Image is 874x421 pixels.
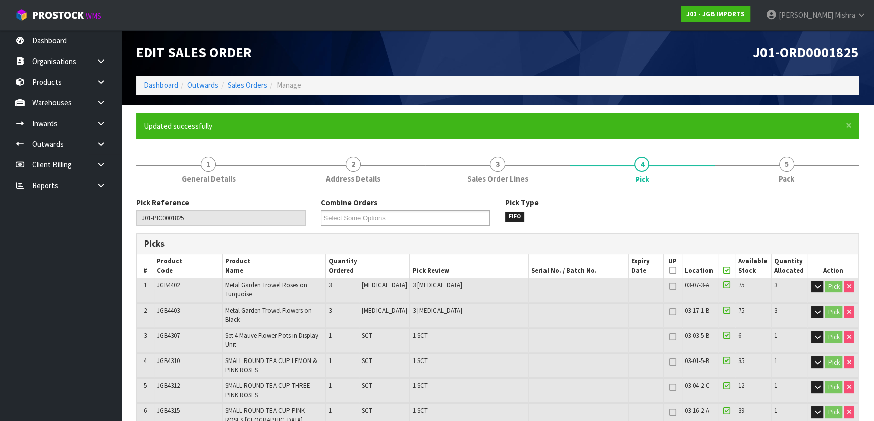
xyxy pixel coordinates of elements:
span: 2 [346,157,361,172]
span: 03-07-3-A [685,281,709,289]
span: 4 [634,157,649,172]
button: Pick [825,381,842,393]
span: JGB4315 [157,406,180,415]
span: 3 [MEDICAL_DATA] [412,306,462,315]
th: Location [682,254,718,278]
span: 2 [144,306,147,315]
span: J01-ORD0001825 [753,44,859,62]
button: Pick [825,281,842,293]
th: Expiry Date [628,254,663,278]
label: Pick Type [505,197,539,208]
h3: Picks [144,239,490,249]
span: 3 [MEDICAL_DATA] [412,281,462,289]
span: Sales Order Lines [467,173,528,184]
span: 1 [144,281,147,289]
a: Sales Orders [228,80,267,90]
span: 3 [774,306,777,315]
span: 3 [329,306,332,315]
span: Pick [635,174,649,185]
span: JGB4403 [157,306,180,315]
span: 3 [329,281,332,289]
span: 1 [329,356,332,365]
span: Mishra [835,10,855,20]
span: 5 [144,381,147,390]
span: SCT [362,381,372,390]
span: 1 [329,381,332,390]
label: Combine Orders [321,197,377,208]
span: Address Details [326,173,380,184]
span: [MEDICAL_DATA] [362,306,407,315]
span: Manage [277,80,301,90]
strong: J01 - JGB IMPORTS [686,10,745,18]
span: SCT [362,331,372,340]
span: [PERSON_NAME] [779,10,833,20]
span: 75 [738,306,744,315]
a: J01 - JGB IMPORTS [681,6,750,22]
span: FIFO [505,212,524,222]
span: [MEDICAL_DATA] [362,281,407,289]
span: JGB4310 [157,356,180,365]
span: 4 [144,356,147,365]
button: Pick [825,331,842,343]
span: 03-01-5-B [685,356,709,365]
button: Pick [825,406,842,418]
th: Available Stock [735,254,771,278]
span: 03-17-1-B [685,306,709,315]
span: 5 [779,157,794,172]
th: # [137,254,154,278]
span: 1 SCT [412,331,427,340]
span: JGB4312 [157,381,180,390]
th: Pick Review [410,254,528,278]
img: cube-alt.png [15,9,28,21]
span: 03-16-2-A [685,406,709,415]
span: Updated successfully [144,121,212,131]
span: 6 [738,331,741,340]
span: 3 [490,157,505,172]
span: 1 [201,157,216,172]
span: 03-04-2-C [685,381,710,390]
small: WMS [86,11,101,21]
span: 1 [774,381,777,390]
span: 1 [774,331,777,340]
span: 3 [774,281,777,289]
a: Outwards [187,80,219,90]
span: 1 [329,406,332,415]
span: 3 [144,331,147,340]
span: Metal Garden Trowel Roses on Turquoise [225,281,307,298]
button: Pick [825,356,842,369]
th: Serial No. / Batch No. [528,254,628,278]
span: ProStock [32,9,84,22]
span: 6 [144,406,147,415]
span: 1 SCT [412,381,427,390]
span: 1 [774,406,777,415]
span: 1 [329,331,332,340]
span: Pack [779,173,794,184]
span: General Details [182,173,236,184]
label: Pick Reference [136,197,189,208]
span: JGB4307 [157,331,180,340]
span: 03-03-5-B [685,331,709,340]
span: Set 4 Mauve Flower Pots in Display Unit [225,331,318,349]
span: SCT [362,356,372,365]
span: Metal Garden Trowel Flowers on Black [225,306,312,324]
span: 1 [774,356,777,365]
span: Edit Sales Order [136,44,252,62]
span: 1 SCT [412,356,427,365]
th: Product Code [154,254,222,278]
button: Pick [825,306,842,318]
span: SMALL ROUND TEA CUP LEMON & PINK ROSES [225,356,317,374]
span: JGB4402 [157,281,180,289]
th: UP [663,254,682,278]
span: 35 [738,356,744,365]
span: 75 [738,281,744,289]
th: Product Name [222,254,326,278]
a: Dashboard [144,80,178,90]
span: 12 [738,381,744,390]
span: 39 [738,406,744,415]
th: Quantity Ordered [326,254,410,278]
span: SMALL ROUND TEA CUP THREE PINK ROSES [225,381,310,399]
th: Action [807,254,858,278]
span: 1 SCT [412,406,427,415]
span: SCT [362,406,372,415]
th: Quantity Allocated [771,254,807,278]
